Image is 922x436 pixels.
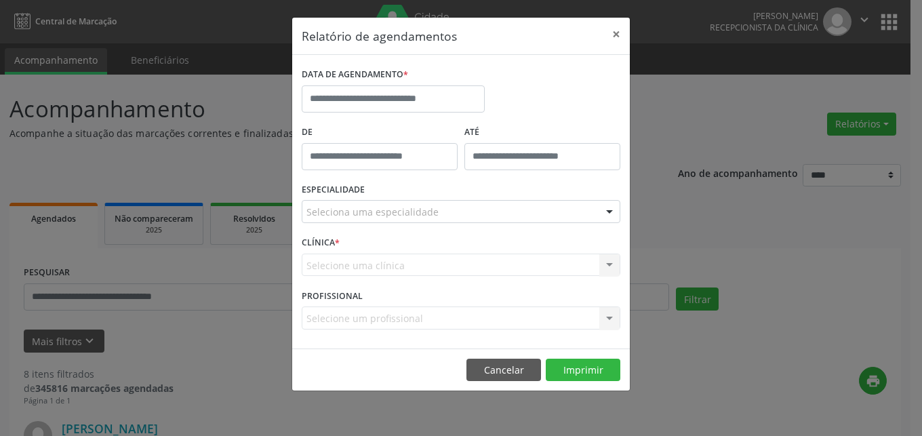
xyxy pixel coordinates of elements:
button: Close [603,18,630,51]
label: De [302,122,458,143]
label: ATÉ [464,122,620,143]
button: Cancelar [466,359,541,382]
label: CLÍNICA [302,233,340,254]
label: DATA DE AGENDAMENTO [302,64,408,85]
span: Seleciona uma especialidade [306,205,439,219]
label: PROFISSIONAL [302,285,363,306]
button: Imprimir [546,359,620,382]
label: ESPECIALIDADE [302,180,365,201]
h5: Relatório de agendamentos [302,27,457,45]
